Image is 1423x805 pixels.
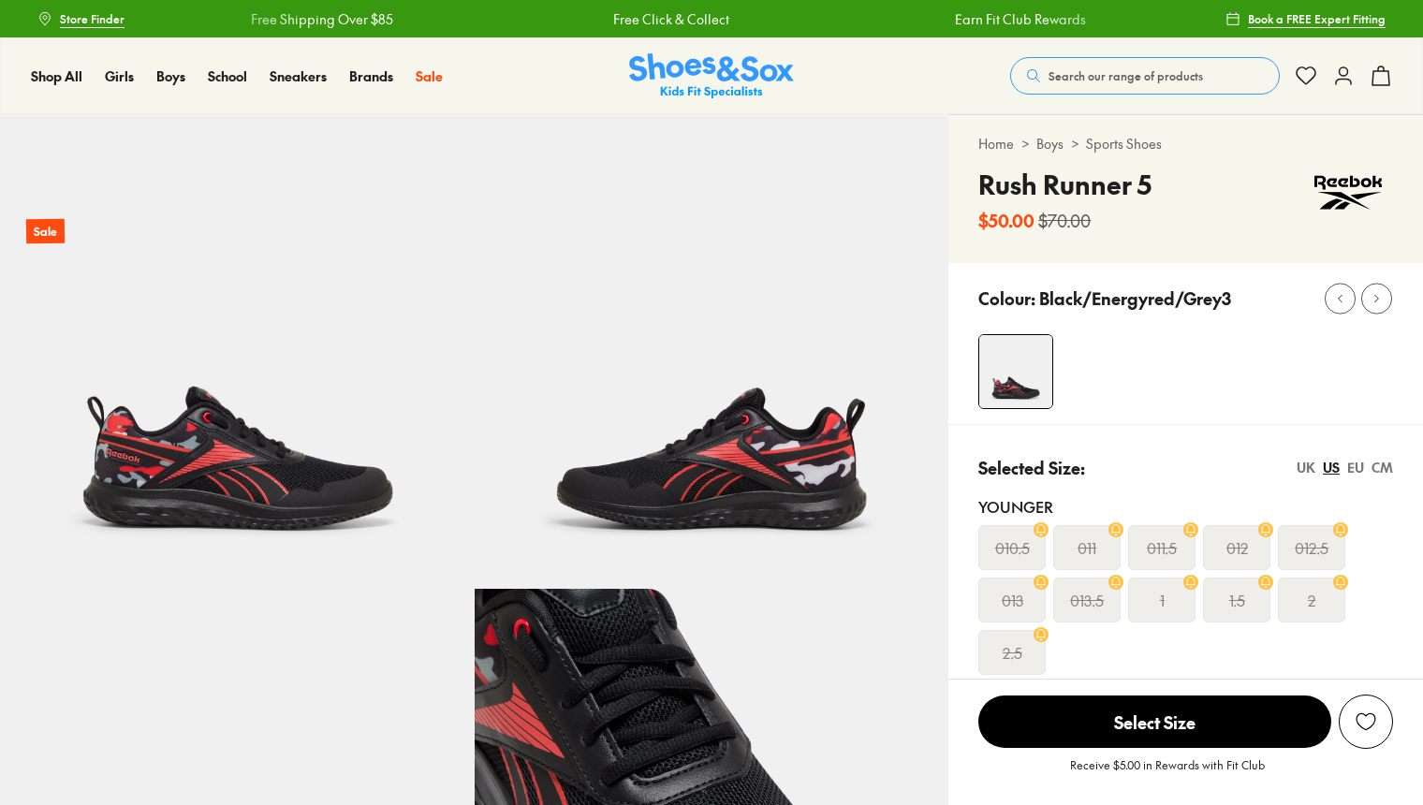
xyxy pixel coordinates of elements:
[1297,458,1315,477] div: UK
[37,2,125,36] a: Store Finder
[241,9,383,29] a: Free Shipping Over $85
[978,134,1393,154] div: > >
[978,455,1085,480] p: Selected Size:
[270,66,327,85] span: Sneakers
[208,66,247,86] a: School
[31,66,82,86] a: Shop All
[978,495,1393,518] div: Younger
[1225,2,1386,36] a: Book a FREE Expert Fitting
[979,335,1052,408] img: 4-525326_1
[946,9,1077,29] a: Earn Fit Club Rewards
[978,695,1331,748] span: Select Size
[978,285,1035,311] p: Colour:
[1347,458,1364,477] div: EU
[604,9,720,29] a: Free Click & Collect
[1339,695,1393,749] button: Add to Wishlist
[978,134,1014,154] a: Home
[349,66,393,85] span: Brands
[156,66,185,85] span: Boys
[156,66,185,86] a: Boys
[105,66,134,86] a: Girls
[1086,134,1162,154] a: Sports Shoes
[995,536,1030,559] s: 010.5
[60,10,125,27] span: Store Finder
[1229,589,1245,611] s: 1.5
[1010,57,1280,95] button: Search our range of products
[26,219,65,244] p: Sale
[1070,589,1104,611] s: 013.5
[1049,67,1203,84] span: Search our range of products
[349,66,393,86] a: Brands
[105,66,134,85] span: Girls
[1038,208,1091,233] s: $70.00
[1002,589,1023,611] s: 013
[978,208,1034,233] b: $50.00
[1160,589,1165,611] s: 1
[1295,536,1328,559] s: 012.5
[629,53,794,99] img: SNS_Logo_Responsive.svg
[978,695,1331,749] button: Select Size
[1308,589,1315,611] s: 2
[1147,536,1177,559] s: 011.5
[629,53,794,99] a: Shoes & Sox
[1070,756,1265,790] p: Receive $5.00 in Rewards with Fit Club
[1226,536,1248,559] s: 012
[416,66,443,86] a: Sale
[1303,165,1393,221] img: Vendor logo
[270,66,327,86] a: Sneakers
[208,66,247,85] span: School
[1248,10,1386,27] span: Book a FREE Expert Fitting
[1036,134,1064,154] a: Boys
[1003,641,1022,664] s: 2.5
[475,114,949,589] img: 5-525327_1
[978,165,1152,204] h4: Rush Runner 5
[1323,458,1340,477] div: US
[416,66,443,85] span: Sale
[1039,285,1231,311] p: Black/Energyred/Grey3
[1078,536,1096,559] s: 011
[31,66,82,85] span: Shop All
[1372,458,1393,477] div: CM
